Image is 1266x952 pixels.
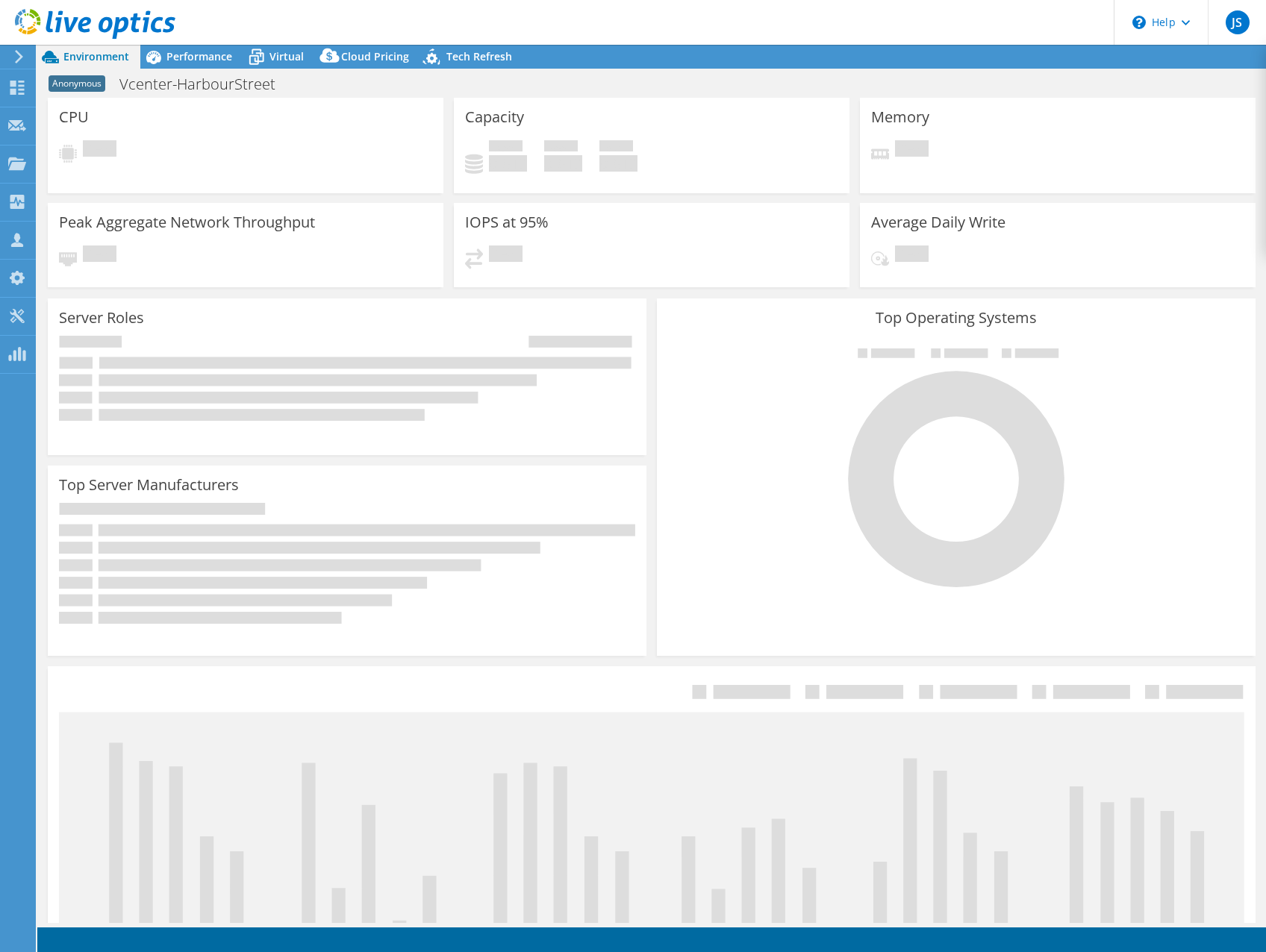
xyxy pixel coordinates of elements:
h3: Capacity [465,109,524,125]
span: Used [489,140,523,155]
h1: Vcenter-HarbourStreet [113,76,299,93]
h3: Average Daily Write [871,214,1005,231]
span: Cloud Pricing [341,49,409,63]
h3: IOPS at 95% [465,214,549,231]
span: Tech Refresh [446,49,512,63]
span: Pending [895,245,929,266]
span: Pending [83,140,116,160]
span: Total [599,140,633,155]
h3: Server Roles [59,310,144,326]
span: Anonymous [49,75,105,92]
h3: Peak Aggregate Network Throughput [59,214,315,231]
h3: CPU [59,109,89,125]
span: Pending [489,245,523,266]
h3: Top Server Manufacturers [59,477,239,493]
span: JS [1226,10,1250,34]
span: Free [544,140,578,155]
svg: \n [1132,16,1146,29]
h3: Memory [871,109,929,125]
span: Pending [895,140,929,160]
span: Environment [63,49,129,63]
h4: 0 GiB [489,155,527,172]
h4: 0 GiB [544,155,582,172]
h4: 0 GiB [599,155,637,172]
span: Performance [166,49,232,63]
span: Virtual [269,49,304,63]
span: Pending [83,245,116,266]
h3: Top Operating Systems [668,310,1244,326]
